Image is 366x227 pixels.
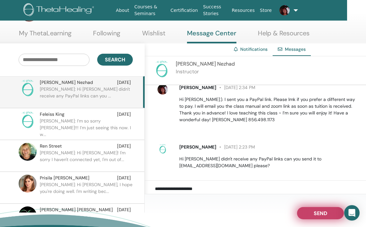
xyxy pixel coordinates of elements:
[314,210,327,214] span: Send
[179,85,216,90] span: [PERSON_NAME]
[240,46,268,52] a: Notifications
[19,79,37,97] img: no-photo.png
[113,5,132,16] a: About
[216,85,255,90] span: [DATE] 2:34 PM
[117,111,131,118] span: [DATE]
[176,68,235,76] p: Instructor
[157,144,168,154] img: no-photo.png
[279,5,290,15] img: default.jpg
[19,111,37,129] img: no-photo.png
[344,205,360,221] div: Open Intercom Messenger
[40,175,89,181] span: Prisila [PERSON_NAME]
[40,206,113,213] span: [PERSON_NAME] [PERSON_NAME]
[19,206,37,224] img: default.jpg
[257,5,274,16] a: Store
[132,1,168,20] a: Courses & Seminars
[19,143,37,161] img: default.jpg
[168,5,200,16] a: Certification
[40,86,133,105] p: [PERSON_NAME]: Hi [PERSON_NAME] didn't receive any PayPal links can you ...
[40,111,64,118] span: Feleiss King
[117,79,131,86] span: [DATE]
[297,207,344,219] button: Send
[40,118,133,137] p: [PERSON_NAME]: I’m so sorry [PERSON_NAME]!!! I’m just seeing this now. I w...
[179,96,359,123] p: Hi [PERSON_NAME]:). I sent you a PayPal link. Please lmk if you prefer a different way to pay. I ...
[216,144,255,150] span: [DATE] 2:23 PM
[179,144,216,150] span: [PERSON_NAME]
[40,143,62,150] span: Ren Street
[40,150,133,169] p: [PERSON_NAME]: Hi [PERSON_NAME]! I'm sorry I haven't connected yet, I'm out of...
[176,60,235,67] span: [PERSON_NAME] Nezhad
[142,29,166,42] a: Wishlist
[40,181,133,201] p: [PERSON_NAME]: Hi [PERSON_NAME], I hope you're doing well. I'm writing bec...
[97,54,133,66] button: Search
[285,46,306,52] span: Messages
[179,156,359,169] p: Hi [PERSON_NAME] didn't receive any PayPal links can you send it to [EMAIL_ADDRESS][DOMAIN_NAME] ...
[117,143,131,150] span: [DATE]
[187,29,236,43] a: Message Center
[157,84,168,95] img: default.jpg
[105,56,125,63] span: Search
[19,175,37,193] img: default.jpg
[19,29,72,42] a: My ThetaLearning
[40,79,93,86] span: [PERSON_NAME] Nezhad
[117,206,131,213] span: [DATE]
[258,29,310,42] a: Help & Resources
[23,3,97,18] img: logo.png
[153,60,171,78] img: no-photo.png
[229,5,258,16] a: Resources
[117,175,131,181] span: [DATE]
[93,29,120,42] a: Following
[200,1,229,20] a: Success Stories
